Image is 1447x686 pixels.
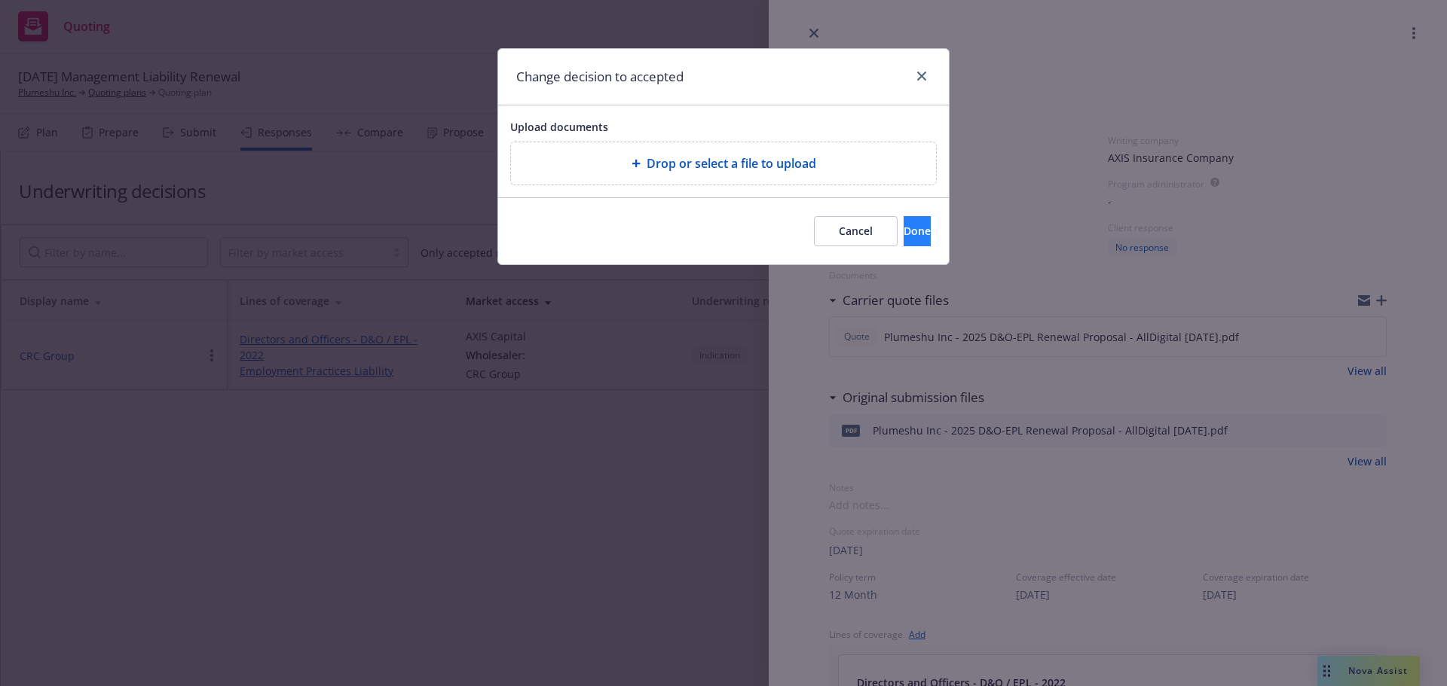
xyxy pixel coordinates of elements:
[647,154,816,172] span: Drop or select a file to upload
[814,216,898,246] button: Cancel
[516,67,684,87] h1: Change decision to accepted
[839,224,873,238] span: Cancel
[510,142,937,185] div: Drop or select a file to upload
[904,224,931,238] span: Done
[510,120,608,134] span: Upload documents
[913,67,931,85] a: close
[904,216,931,246] button: Done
